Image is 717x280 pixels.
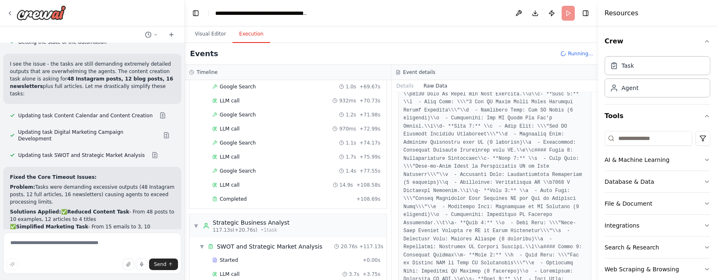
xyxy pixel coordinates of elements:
span: 932ms [339,97,356,104]
button: Web Scraping & Browsing [605,259,710,280]
button: Crew [605,30,710,53]
span: + 3.75s [363,271,380,278]
span: Completed [220,196,247,202]
span: + 77.55s [359,168,380,174]
button: Details [392,80,419,92]
h2: Events [190,48,218,59]
span: SWOT and Strategic Market Analysis [217,242,323,251]
span: LLM call [220,271,240,278]
span: Updating task Content Calendar and Content Creation [18,112,153,119]
button: Hide right sidebar [580,7,591,19]
span: 1.1s [346,140,356,146]
strong: Reduced Content Task [67,209,129,215]
span: + 108.69s [356,196,380,202]
button: Tools [605,104,710,128]
div: Database & Data [605,178,654,186]
span: + 117.13s [359,243,383,250]
span: LLM call [220,154,240,160]
span: 970ms [339,126,356,132]
div: AI & Machine Learning [605,156,670,164]
span: LLM call [220,126,240,132]
span: Google Search [220,112,256,118]
h4: Resources [605,8,639,18]
span: 1.7s [346,154,356,160]
span: + 74.17s [359,140,380,146]
button: Execution [233,26,270,43]
span: LLM call [220,182,240,188]
div: Task [622,62,634,70]
div: Strategic Business Analyst [213,218,290,227]
h3: Event details [403,69,435,76]
p: Tasks were demanding excessive outputs (48 Instagram posts, 12 full articles, 16 newsletters) cau... [10,183,175,206]
h3: Timeline [197,69,218,76]
nav: breadcrumb [215,9,308,17]
strong: Problem: [10,184,35,190]
button: Improve this prompt [7,259,18,270]
p: I see the issue - the tasks are still demanding extremely detailed outputs that are overwhelming ... [10,60,175,97]
span: ▼ [199,243,204,250]
span: 20.76s [341,243,358,250]
span: Send [154,261,166,268]
button: File & Document [605,193,710,214]
p: ✅ - From 48 posts to 10 examples, 12 articles to 4 titles ✅ - From 15 emails to 3, 10 influencers... [10,208,175,268]
span: • 1 task [261,227,277,233]
span: 1.4s [346,168,356,174]
strong: Solutions Applied: [10,209,61,215]
span: Updating task SWOT and Strategic Market Analysis [18,152,145,159]
span: 117.13s (+20.76s) [213,227,257,233]
span: + 0.00s [363,257,380,263]
div: Agent [622,84,639,92]
span: LLM call [220,97,240,104]
strong: Fixed the Core Timeout Issues: [10,174,97,180]
span: + 71.98s [359,112,380,118]
span: + 108.58s [356,182,380,188]
div: Crew [605,53,710,104]
button: Raw Data [419,80,453,92]
span: Updating task Digital Marketing Campaign Development [18,129,157,142]
button: Visual Editor [188,26,233,43]
div: Web Scraping & Browsing [605,265,679,273]
span: 1.0s [346,83,356,90]
button: Database & Data [605,171,710,192]
span: + 69.67s [359,83,380,90]
div: Search & Research [605,243,659,252]
button: Integrations [605,215,710,236]
button: Search & Research [605,237,710,258]
button: Upload files [123,259,134,270]
button: Send [149,259,178,270]
button: AI & Machine Learning [605,149,710,171]
span: ▼ [194,223,199,229]
span: + 70.73s [359,97,380,104]
img: Logo [17,5,66,20]
span: Google Search [220,83,256,90]
button: Hide left sidebar [190,7,202,19]
span: + 75.99s [359,154,380,160]
span: Started [220,257,238,263]
button: Start a new chat [165,30,178,40]
span: Google Search [220,168,256,174]
button: Switch to previous chat [142,30,161,40]
div: File & Document [605,199,653,208]
span: Running... [568,50,593,57]
strong: Simplified Marketing Task [16,224,88,230]
div: Integrations [605,221,639,230]
span: + 72.99s [359,126,380,132]
span: Google Search [220,140,256,146]
span: 3.7s [349,271,359,278]
span: 1.2s [346,112,356,118]
strong: 48 Instagram posts, 12 blog posts, 16 newsletters [10,76,173,89]
button: Click to speak your automation idea [136,259,147,270]
span: 14.9s [340,182,353,188]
